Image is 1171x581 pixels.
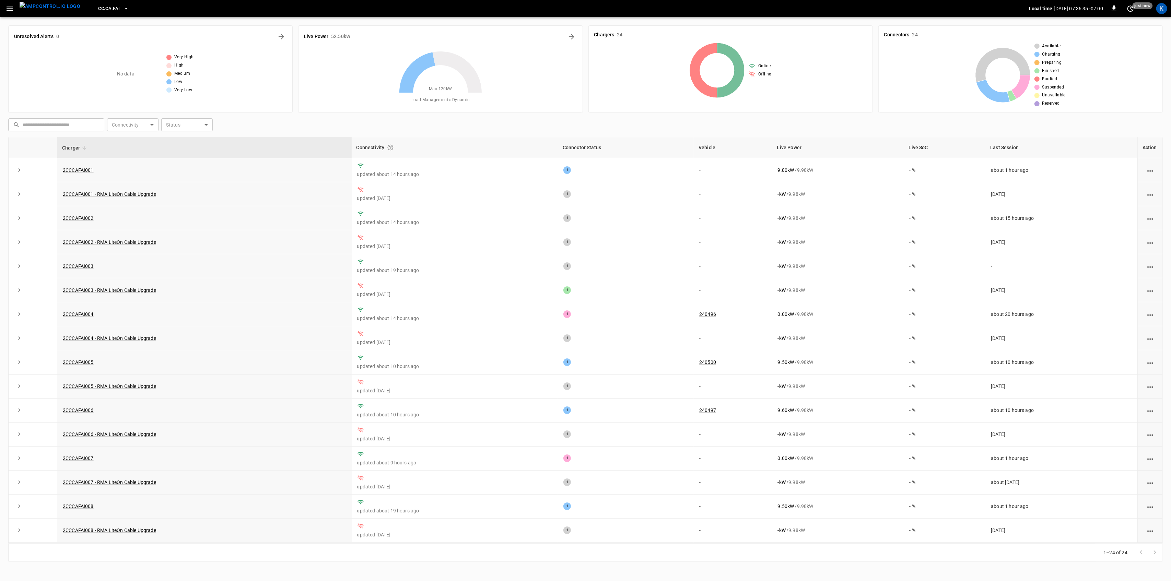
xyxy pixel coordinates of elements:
[174,79,182,85] span: Low
[912,31,918,39] h6: 24
[56,33,59,40] h6: 0
[563,382,571,390] div: 1
[62,144,89,152] span: Charger
[694,375,772,399] td: -
[985,375,1137,399] td: [DATE]
[63,287,156,293] a: 2CCCAFAI003 - RMA LiteOn Cable Upgrade
[778,479,786,486] p: - kW
[778,287,786,294] p: - kW
[694,495,772,519] td: -
[1146,383,1155,390] div: action cell options
[1125,3,1136,14] button: set refresh interval
[14,333,24,343] button: expand row
[14,33,54,40] h6: Unresolved Alerts
[14,213,24,223] button: expand row
[331,33,350,40] h6: 52.50 kW
[694,447,772,471] td: -
[778,263,899,270] div: / 9.98 kW
[985,158,1137,182] td: about 1 hour ago
[14,285,24,295] button: expand row
[63,167,94,173] a: 2CCCAFAI001
[563,526,571,534] div: 1
[95,2,131,15] button: CC.CA.FAI
[357,435,552,442] p: updated [DATE]
[357,315,552,322] p: updated about 14 hours ago
[985,302,1137,326] td: about 20 hours ago
[357,459,552,466] p: updated about 9 hours ago
[904,137,986,158] th: Live SoC
[563,430,571,438] div: 1
[63,263,94,269] a: 2CCCAFAI003
[904,447,986,471] td: - %
[985,423,1137,447] td: [DATE]
[1042,68,1059,74] span: Finished
[14,309,24,319] button: expand row
[778,191,899,198] div: / 9.98 kW
[1146,263,1155,270] div: action cell options
[694,423,772,447] td: -
[778,335,786,342] p: - kW
[14,501,24,511] button: expand row
[563,406,571,414] div: 1
[63,335,156,341] a: 2CCCAFAI004 - RMA LiteOn Cable Upgrade
[63,407,94,413] a: 2CCCAFAI006
[778,527,899,534] div: / 9.98 kW
[758,71,771,78] span: Offline
[63,359,94,365] a: 2CCCAFAI005
[778,167,899,174] div: / 9.98 kW
[14,261,24,271] button: expand row
[985,350,1137,374] td: about 10 hours ago
[1146,431,1155,438] div: action cell options
[14,525,24,535] button: expand row
[985,182,1137,206] td: [DATE]
[778,383,899,390] div: / 9.98 kW
[304,33,328,40] h6: Live Power
[63,527,156,533] a: 2CCCAFAI008 - RMA LiteOn Cable Upgrade
[985,206,1137,230] td: about 15 hours ago
[617,31,622,39] h6: 24
[1146,287,1155,294] div: action cell options
[694,230,772,254] td: -
[778,359,794,366] p: 9.50 kW
[1146,407,1155,414] div: action cell options
[14,237,24,247] button: expand row
[174,54,194,61] span: Very High
[778,215,786,222] p: - kW
[1146,503,1155,510] div: action cell options
[63,311,94,317] a: 2CCCAFAI004
[276,31,287,42] button: All Alerts
[14,429,24,439] button: expand row
[985,447,1137,471] td: about 1 hour ago
[563,502,571,510] div: 1
[1104,549,1128,556] p: 1–24 of 24
[778,359,899,366] div: / 9.98 kW
[1146,359,1155,366] div: action cell options
[563,190,571,198] div: 1
[1042,59,1062,66] span: Preparing
[411,97,470,104] span: Load Management = Dynamic
[63,383,156,389] a: 2CCCAFAI005 - RMA LiteOn Cable Upgrade
[904,254,986,278] td: - %
[14,189,24,199] button: expand row
[117,70,134,78] p: No data
[174,62,184,69] span: High
[778,383,786,390] p: - kW
[563,454,571,462] div: 1
[14,381,24,391] button: expand row
[1146,191,1155,198] div: action cell options
[1156,3,1167,14] div: profile-icon
[778,527,786,534] p: - kW
[904,423,986,447] td: - %
[985,519,1137,543] td: [DATE]
[985,326,1137,350] td: [DATE]
[563,214,571,222] div: 1
[778,191,786,198] p: - kW
[694,326,772,350] td: -
[904,326,986,350] td: - %
[566,31,577,42] button: Energy Overview
[14,165,24,175] button: expand row
[1029,5,1053,12] p: Local time
[758,63,771,70] span: Online
[563,334,571,342] div: 1
[384,141,397,154] button: Connection between the charger and our software.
